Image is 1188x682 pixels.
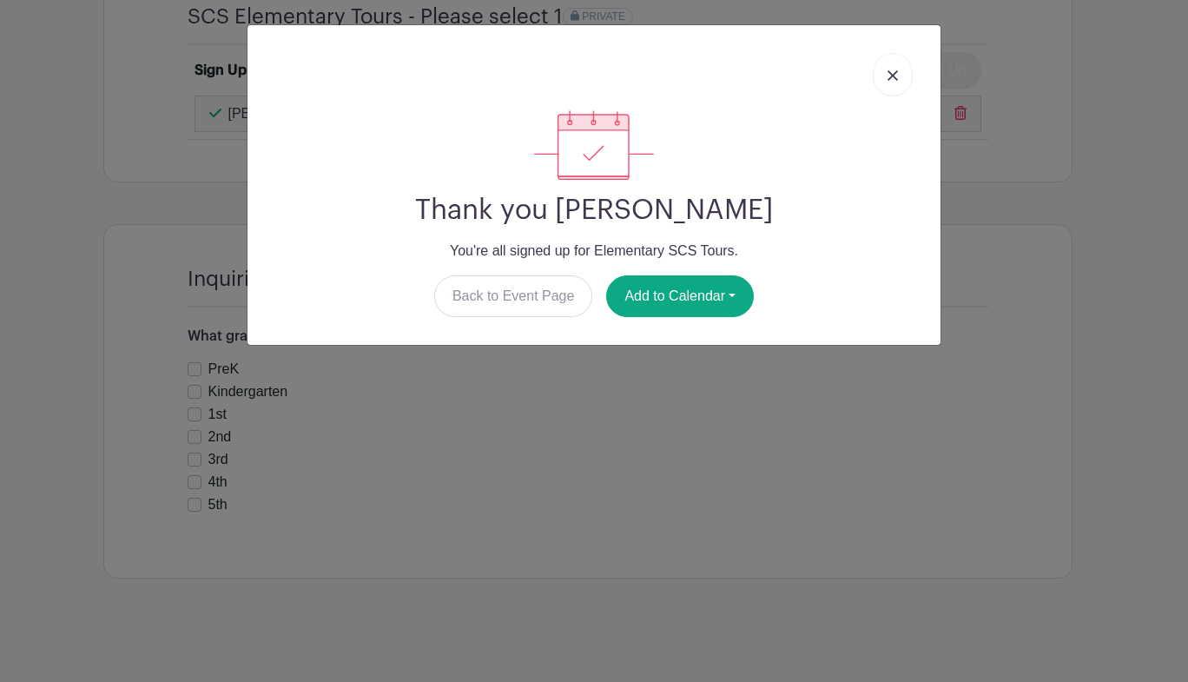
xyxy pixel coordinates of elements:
img: signup_complete-c468d5dda3e2740ee63a24cb0ba0d3ce5d8a4ecd24259e683200fb1569d990c8.svg [534,110,654,180]
h2: Thank you [PERSON_NAME] [261,194,927,227]
button: Add to Calendar [606,275,754,317]
img: close_button-5f87c8562297e5c2d7936805f587ecaba9071eb48480494691a3f1689db116b3.svg [888,70,898,81]
a: Back to Event Page [434,275,593,317]
p: You're all signed up for Elementary SCS Tours. [261,241,927,262]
